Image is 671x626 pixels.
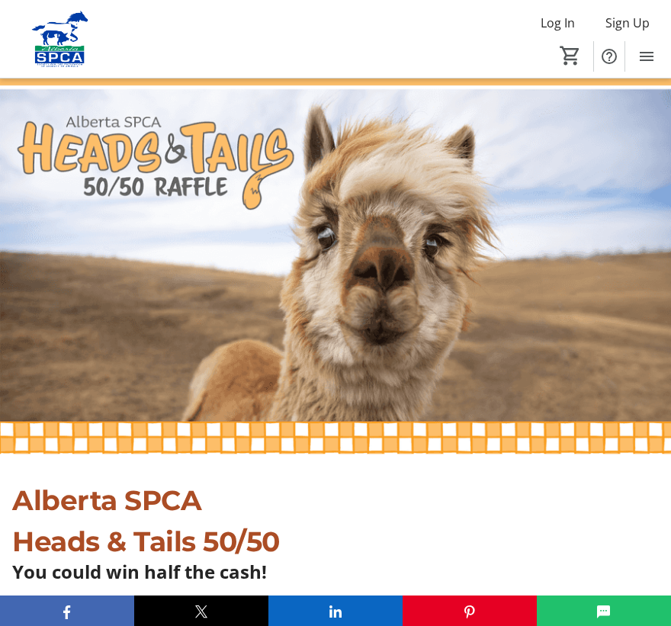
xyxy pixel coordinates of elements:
button: Cart [557,42,584,69]
span: Sign Up [605,14,650,32]
p: days left [12,595,659,613]
button: Sign Up [593,11,662,35]
button: Menu [631,41,662,72]
button: X [134,596,268,626]
button: Log In [528,11,587,35]
button: LinkedIn [268,596,403,626]
p: You could win half the cash! [12,562,659,582]
span: Alberta SPCA [12,483,201,517]
span: Heads & Tails 50/50 [12,525,280,558]
span: Log In [541,14,575,32]
img: Alberta SPCA's Logo [9,11,111,68]
button: Help [594,41,624,72]
button: Pinterest [403,596,537,626]
button: SMS [537,596,671,626]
